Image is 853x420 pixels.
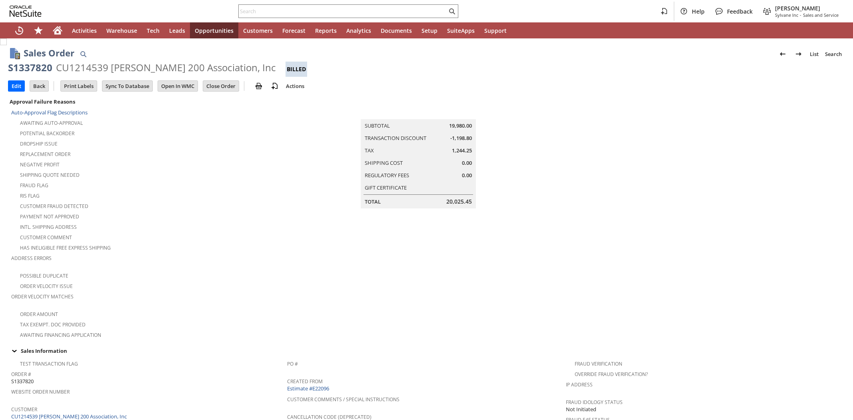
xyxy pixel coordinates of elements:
[310,22,342,38] a: Reports
[61,81,97,91] input: Print Labels
[78,49,88,59] img: Quick Find
[8,61,52,74] div: S1337820
[287,360,298,367] a: PO #
[20,182,48,189] a: Fraud Flag
[462,172,472,179] span: 0.00
[283,82,308,90] a: Actions
[775,12,798,18] span: Sylvane Inc
[20,244,111,251] a: Has Ineligible Free Express Shipping
[10,6,42,17] svg: logo
[287,396,400,403] a: Customer Comments / Special Instructions
[147,27,160,34] span: Tech
[422,27,437,34] span: Setup
[365,172,409,179] a: Regulatory Fees
[11,406,37,413] a: Customer
[803,12,839,18] span: Sales and Service
[727,8,753,15] span: Feedback
[11,378,34,385] span: S1337820
[53,26,62,35] svg: Home
[239,6,447,16] input: Search
[195,27,234,34] span: Opportunities
[20,172,80,178] a: Shipping Quote Needed
[365,159,403,166] a: Shipping Cost
[566,381,593,388] a: IP Address
[442,22,479,38] a: SuiteApps
[794,49,803,59] img: Next
[8,346,845,356] td: Sales Information
[20,272,68,279] a: Possible Duplicate
[142,22,164,38] a: Tech
[11,109,88,116] a: Auto-Approval Flag Descriptions
[575,360,622,367] a: Fraud Verification
[164,22,190,38] a: Leads
[365,198,381,205] a: Total
[20,120,83,126] a: Awaiting Auto-Approval
[20,311,58,318] a: Order Amount
[203,81,239,91] input: Close Order
[190,22,238,38] a: Opportunities
[20,192,40,199] a: RIS flag
[158,81,198,91] input: Open In WMC
[24,46,74,60] h1: Sales Order
[169,27,185,34] span: Leads
[692,8,705,15] span: Help
[20,234,72,241] a: Customer Comment
[8,346,842,356] div: Sales Information
[10,22,29,38] a: Recent Records
[30,81,48,91] input: Back
[479,22,511,38] a: Support
[20,140,58,147] a: Dropship Issue
[11,371,31,378] a: Order #
[67,22,102,38] a: Activities
[243,27,273,34] span: Customers
[566,399,623,406] a: Fraud Idology Status
[447,6,457,16] svg: Search
[452,147,472,154] span: 1,244.25
[20,151,70,158] a: Replacement Order
[106,27,137,34] span: Warehouse
[566,406,596,413] span: Not Initiated
[20,213,79,220] a: Payment not approved
[72,27,97,34] span: Activities
[270,81,280,91] img: add-record.svg
[11,388,70,395] a: Website Order Number
[342,22,376,38] a: Analytics
[20,283,73,290] a: Order Velocity Issue
[484,27,507,34] span: Support
[20,321,86,328] a: Tax Exempt. Doc Provided
[447,27,475,34] span: SuiteApps
[20,130,74,137] a: Potential Backorder
[11,255,52,262] a: Address Errors
[29,22,48,38] div: Shortcuts
[365,147,374,154] a: Tax
[376,22,417,38] a: Documents
[287,385,331,392] a: Estimate #E22096
[8,81,24,91] input: Edit
[575,371,648,378] a: Override Fraud Verification?
[8,96,284,107] div: Approval Failure Reasons
[11,293,74,300] a: Order Velocity Matches
[34,26,43,35] svg: Shortcuts
[800,12,801,18] span: -
[381,27,412,34] span: Documents
[778,49,787,59] img: Previous
[365,122,390,129] a: Subtotal
[365,134,426,142] a: Transaction Discount
[287,378,323,385] a: Created From
[20,203,88,210] a: Customer Fraud Detected
[417,22,442,38] a: Setup
[56,61,276,74] div: CU1214539 [PERSON_NAME] 200 Association, Inc
[254,81,264,91] img: print.svg
[282,27,306,34] span: Forecast
[20,332,101,338] a: Awaiting Financing Application
[102,22,142,38] a: Warehouse
[450,134,472,142] span: -1,198.80
[102,81,152,91] input: Sync To Database
[11,413,129,420] a: CU1214539 [PERSON_NAME] 200 Association, Inc
[286,62,307,77] div: Billed
[822,48,845,60] a: Search
[449,122,472,130] span: 19,980.00
[365,184,407,191] a: Gift Certificate
[462,159,472,167] span: 0.00
[48,22,67,38] a: Home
